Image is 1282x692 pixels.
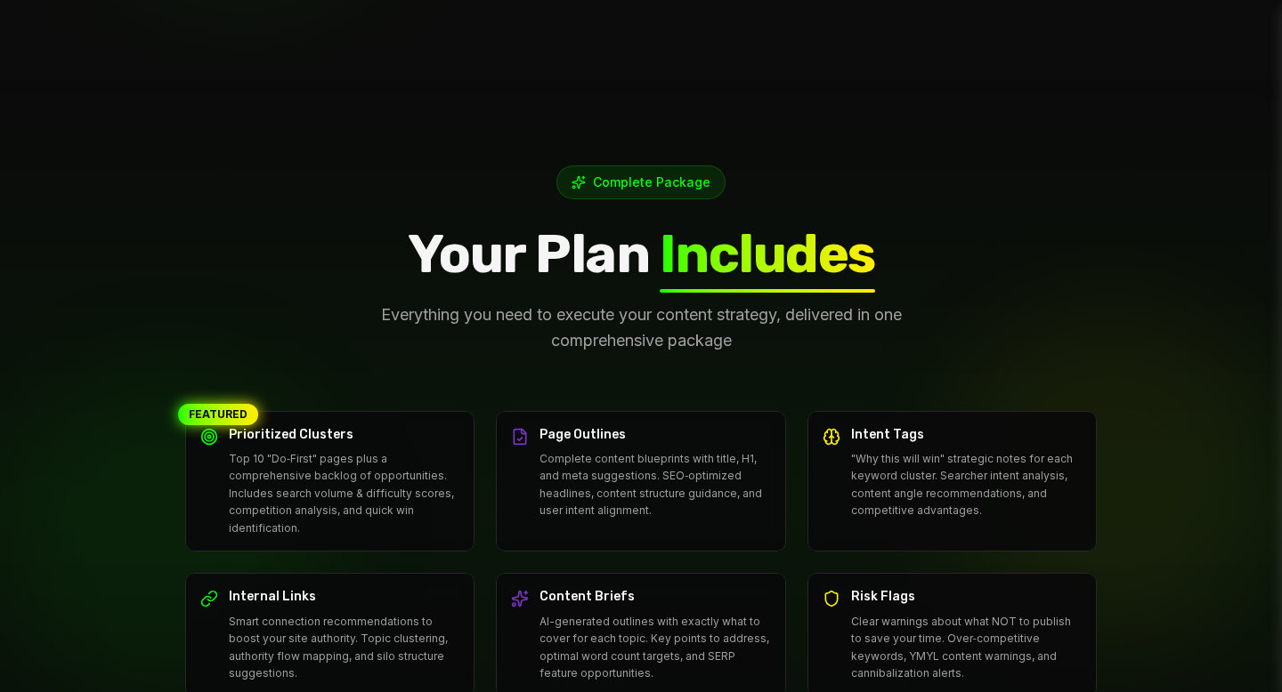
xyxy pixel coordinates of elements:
[178,404,258,425] div: FEATURED
[185,221,1097,287] h2: Your Plan
[229,426,459,443] h3: Prioritized Clusters
[229,450,459,537] p: Top 10 "Do‑First" pages plus a comprehensive backlog of opportunities. Includes search volume & d...
[229,613,459,682] p: Smart connection recommendations to boost your site authority. Topic clustering, authority flow m...
[851,588,1082,605] h3: Risk Flags
[540,588,770,605] h3: Content Briefs
[540,426,770,443] h3: Page Outlines
[342,302,940,354] p: Everything you need to execute your content strategy, delivered in one comprehensive package
[660,222,875,286] span: Includes
[851,426,1082,443] h3: Intent Tags
[540,450,770,519] p: Complete content blueprints with title, H1, and meta suggestions. SEO‑optimized headlines, conten...
[593,173,710,191] span: Complete Package
[540,613,770,682] p: AI-generated outlines with exactly what to cover for each topic. Key points to address, optimal w...
[851,450,1082,519] p: "Why this will win" strategic notes for each keyword cluster. Searcher intent analysis, content a...
[229,588,459,605] h3: Internal Links
[851,613,1082,682] p: Clear warnings about what NOT to publish to save your time. Over‑competitive keywords, YMYL conte...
